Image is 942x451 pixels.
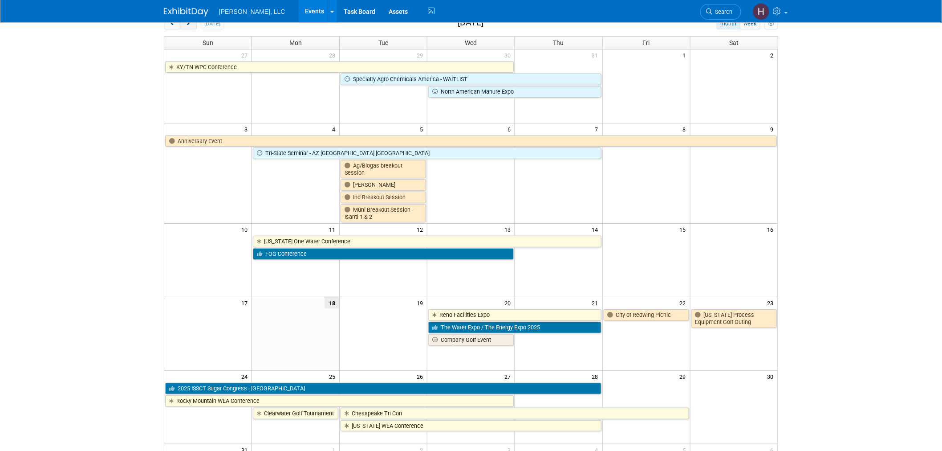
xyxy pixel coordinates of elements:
[591,49,602,61] span: 31
[604,309,689,321] a: City of Redwing Picnic
[341,74,601,85] a: Specialty Agro Chemicals America - WAITLIST
[458,18,483,28] h2: [DATE]
[240,297,252,308] span: 17
[682,49,690,61] span: 1
[553,39,564,46] span: Thu
[328,224,339,235] span: 11
[768,21,774,27] i: Personalize Calendar
[591,224,602,235] span: 14
[341,420,601,432] a: [US_STATE] WEA Conference
[253,148,601,159] a: Tri-State Seminar - AZ [GEOGRAPHIC_DATA] [GEOGRAPHIC_DATA]
[428,309,601,321] a: Reno Facilities Expo
[165,383,601,394] a: 2025 ISSCT Sugar Congress - [GEOGRAPHIC_DATA]
[428,334,514,346] a: Company Golf Event
[416,224,427,235] span: 12
[244,123,252,135] span: 3
[164,18,180,29] button: prev
[679,297,690,308] span: 22
[765,18,778,29] button: myCustomButton
[740,18,760,29] button: week
[378,39,388,46] span: Tue
[165,135,777,147] a: Anniversary Event
[767,224,778,235] span: 16
[503,371,515,382] span: 27
[219,8,285,15] span: [PERSON_NAME], LLC
[503,224,515,235] span: 13
[341,408,689,419] a: Chesapeake Tri Con
[180,18,196,29] button: next
[753,3,770,20] img: Hannah Mulholland
[253,408,338,419] a: Clearwater Golf Tournament
[679,371,690,382] span: 29
[416,371,427,382] span: 26
[770,49,778,61] span: 2
[289,39,302,46] span: Mon
[682,123,690,135] span: 8
[507,123,515,135] span: 6
[416,297,427,308] span: 19
[591,371,602,382] span: 28
[679,224,690,235] span: 15
[465,39,477,46] span: Wed
[594,123,602,135] span: 7
[419,123,427,135] span: 5
[729,39,739,46] span: Sat
[240,224,252,235] span: 10
[240,371,252,382] span: 24
[691,309,777,328] a: [US_STATE] Process Equipment Golf Outing
[325,297,339,308] span: 18
[700,4,741,20] a: Search
[712,8,733,15] span: Search
[253,236,601,247] a: [US_STATE] One Water Conference
[341,192,426,203] a: Ind Breakout Session
[240,49,252,61] span: 27
[770,123,778,135] span: 9
[503,297,515,308] span: 20
[341,160,426,178] a: Ag/Biogas breakout Session
[165,61,514,73] a: KY/TN WPC Conference
[164,8,208,16] img: ExhibitDay
[591,297,602,308] span: 21
[503,49,515,61] span: 30
[341,179,426,191] a: [PERSON_NAME]
[717,18,740,29] button: month
[203,39,213,46] span: Sun
[428,322,601,333] a: The Water Expo / The Energy Expo 2025
[416,49,427,61] span: 29
[331,123,339,135] span: 4
[643,39,650,46] span: Fri
[201,18,224,29] button: [DATE]
[341,204,426,222] a: Muni Breakout Session - Isanti 1 & 2
[165,395,514,407] a: Rocky Mountain WEA Conference
[428,86,601,98] a: North American Manure Expo
[328,371,339,382] span: 25
[328,49,339,61] span: 28
[767,297,778,308] span: 23
[253,248,514,260] a: FOG Conference
[767,371,778,382] span: 30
